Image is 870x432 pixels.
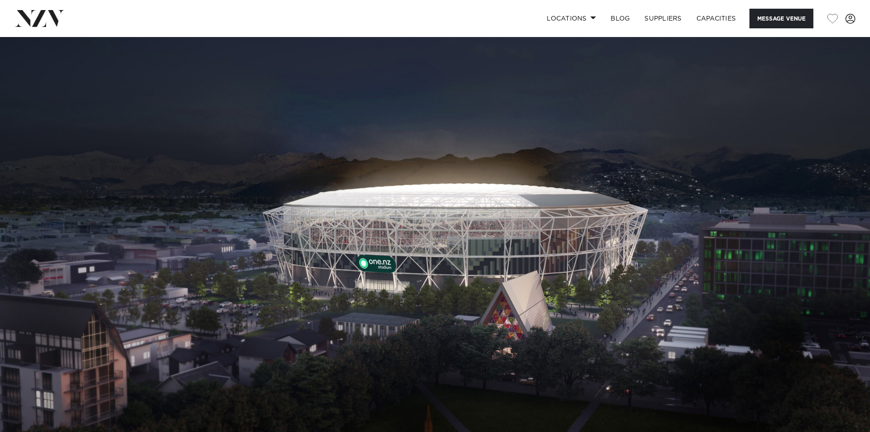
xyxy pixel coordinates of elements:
button: Message Venue [749,9,813,28]
img: nzv-logo.png [15,10,64,27]
a: SUPPLIERS [637,9,689,28]
a: Capacities [689,9,743,28]
a: BLOG [603,9,637,28]
a: Locations [539,9,603,28]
